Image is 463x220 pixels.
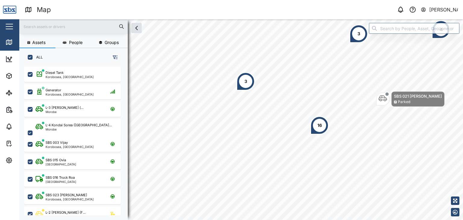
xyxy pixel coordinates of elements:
[420,5,458,14] button: [PERSON_NAME]
[46,193,87,198] div: SBS 023 [PERSON_NAME]
[32,40,46,45] span: Assets
[46,140,68,145] div: SBS 003 Vijay
[16,123,34,130] div: Alarms
[432,20,450,39] div: Map marker
[16,106,36,113] div: Reports
[310,116,329,134] div: Map marker
[46,110,83,113] div: Morobe
[350,25,368,43] div: Map marker
[237,72,255,90] div: Map marker
[37,5,51,15] div: Map
[357,30,360,37] div: 3
[317,122,322,129] div: 16
[33,55,43,60] label: ALL
[46,175,75,180] div: SBS 016 Truck Roa
[46,158,66,163] div: SBS 015 Ovia
[19,19,463,220] canvas: Map
[394,93,442,99] div: SBS 021 [PERSON_NAME]
[23,22,124,31] input: Search assets or drivers
[46,128,112,131] div: Morobe
[46,93,94,96] div: Korobosea, [GEOGRAPHIC_DATA]
[105,40,119,45] span: Groups
[46,123,112,128] div: L-4 Kondai Sorea ([GEOGRAPHIC_DATA]...
[46,105,83,110] div: L-3 [PERSON_NAME] (...
[46,198,94,201] div: Korobosea, [GEOGRAPHIC_DATA]
[376,91,445,107] div: Map marker
[69,40,83,45] span: People
[16,140,32,147] div: Tasks
[16,56,43,62] div: Dashboard
[3,3,16,16] img: Main Logo
[46,145,94,148] div: Korobosea, [GEOGRAPHIC_DATA]
[398,99,410,105] div: Parked
[46,75,94,78] div: Korobosea, [GEOGRAPHIC_DATA]
[244,78,247,85] div: 3
[46,163,76,166] div: [GEOGRAPHIC_DATA]
[16,73,34,79] div: Assets
[46,88,61,93] div: Generator
[46,210,86,215] div: L-2 [PERSON_NAME] (F...
[16,39,29,46] div: Map
[16,157,37,164] div: Settings
[46,70,64,75] div: Diesel Tank
[46,180,76,183] div: [GEOGRAPHIC_DATA]
[16,90,30,96] div: Sites
[369,23,459,34] input: Search by People, Asset, Geozone or Place
[429,6,458,14] div: [PERSON_NAME]
[24,64,128,215] div: grid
